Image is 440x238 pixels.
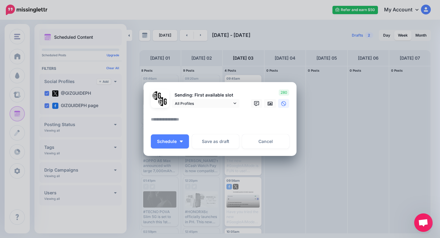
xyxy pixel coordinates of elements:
[151,134,189,149] button: Schedule
[279,89,289,96] span: 280
[172,99,239,108] a: All Profiles
[157,139,177,144] span: Schedule
[180,141,183,142] img: arrow-down-white.png
[175,100,232,107] span: All Profiles
[192,134,239,149] button: Save as draft
[159,97,167,106] img: JT5sWCfR-79925.png
[242,134,289,149] a: Cancel
[153,91,162,100] img: 353459792_649996473822713_4483302954317148903_n-bsa138318.png
[172,92,239,99] p: Sending: First available slot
